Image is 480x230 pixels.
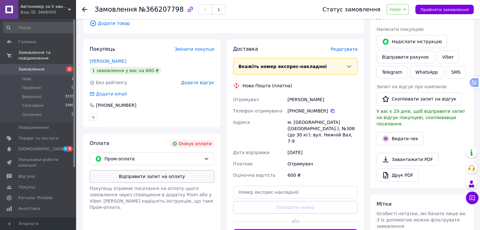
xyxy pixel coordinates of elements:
[90,67,161,74] div: 1 замовлення у вас на 600 ₴
[376,35,447,48] button: Надіслати інструкцію
[233,150,270,155] span: Дата відправки
[139,6,184,13] span: №366207798
[66,66,73,72] span: 2
[376,169,418,182] a: Друк PDF
[21,9,76,15] div: Ваш ID: 3666050
[18,146,65,152] span: [DEMOGRAPHIC_DATA]
[376,51,434,63] button: Відправити рахунок
[170,140,214,147] div: Очікує оплати
[95,102,137,108] div: [PHONE_NUMBER]
[233,186,358,198] input: Номер експрес-накладної
[68,146,73,152] span: 9
[233,46,258,52] span: Доставка
[65,103,74,108] span: 1940
[90,186,213,210] span: Покупець отримає посилання на оплату цього замовлення через сповіщення в додатку Prom або у Viber...
[90,46,116,52] span: Покупець
[233,108,282,113] span: Телефон отримувача
[18,184,35,190] span: Покупці
[72,112,74,118] span: 0
[286,117,359,147] div: м. [GEOGRAPHIC_DATA] ([GEOGRAPHIC_DATA].), №308 (до 30 кг): вул. Нижній Вал, 7-9
[331,47,358,52] span: Редагувати
[90,140,109,146] span: Оплата
[18,39,36,45] span: Головна
[376,66,407,78] a: Telegram
[18,174,35,179] span: Відгуки
[18,125,49,130] span: Повідомлення
[233,161,253,166] span: Платник
[233,120,250,125] span: Адреса
[90,59,126,64] a: [PERSON_NAME]
[286,170,359,181] div: 600 ₴
[63,146,68,152] span: 5
[286,158,359,170] div: Отримувач
[22,76,31,82] span: Нові
[18,135,58,141] span: Товари та послуги
[410,66,443,78] a: WhatsApp
[18,216,58,228] span: Інструменти веб-майстра та SEO
[95,6,137,13] span: Замовлення
[376,84,447,89] span: Запит на відгук про компанію
[89,91,127,97] div: Додати email
[96,80,127,85] span: Без рейтингу
[233,97,259,102] span: Отримувач
[446,66,466,78] button: SMS
[289,218,301,224] span: або
[18,66,44,72] span: Замовлення
[3,22,74,33] input: Пошук
[376,153,438,166] a: Завантажити PDF
[175,47,214,52] span: Змінити покупця
[65,94,74,100] span: 3333
[22,112,42,118] span: Оплачені
[376,132,424,145] button: Видати чек
[233,173,276,178] span: Оціночна вартість
[323,6,381,13] div: Статус замовлення
[376,27,424,32] span: Написати покупцеві
[239,64,327,69] span: Вкажіть номер експрес-накладної
[22,85,42,91] span: Прийняті
[415,5,474,14] button: Прийняти замовлення
[437,51,459,63] a: Viber
[95,91,127,97] div: Додати email
[376,14,383,20] span: Дії
[18,50,76,61] span: Замовлення та повідомлення
[22,103,44,108] span: Скасовані
[286,147,359,158] div: [DATE]
[376,109,465,126] span: У вас є 29 днів, щоб відправити запит на відгук покупцеві, скопіювавши посилання.
[181,80,214,85] span: Додати відгук
[18,206,40,211] span: Аналітика
[241,83,294,89] div: Нова Пошта (платна)
[286,94,359,105] div: [PERSON_NAME]
[420,7,469,12] span: Прийняти замовлення
[287,108,358,114] div: [PHONE_NUMBER]
[82,6,87,13] div: Повернутися назад
[104,155,201,162] span: Пром-оплата
[18,195,52,201] span: Каталог ProSale
[466,192,478,204] button: Чат з покупцем
[72,76,74,82] span: 2
[90,170,214,183] button: Відправити запит на оплату
[90,20,358,27] span: Додати товар
[376,92,462,106] button: Скопіювати запит на відгук
[389,7,401,12] span: Нове
[72,85,74,91] span: 0
[18,157,58,168] span: Показники роботи компанії
[376,201,392,207] span: Мітки
[21,4,68,9] span: Автономер за 5 хвилин
[376,211,466,229] span: Особисті нотатки, які бачите лише ви. З їх допомогою можна фільтрувати замовлення
[22,94,42,100] span: Виконані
